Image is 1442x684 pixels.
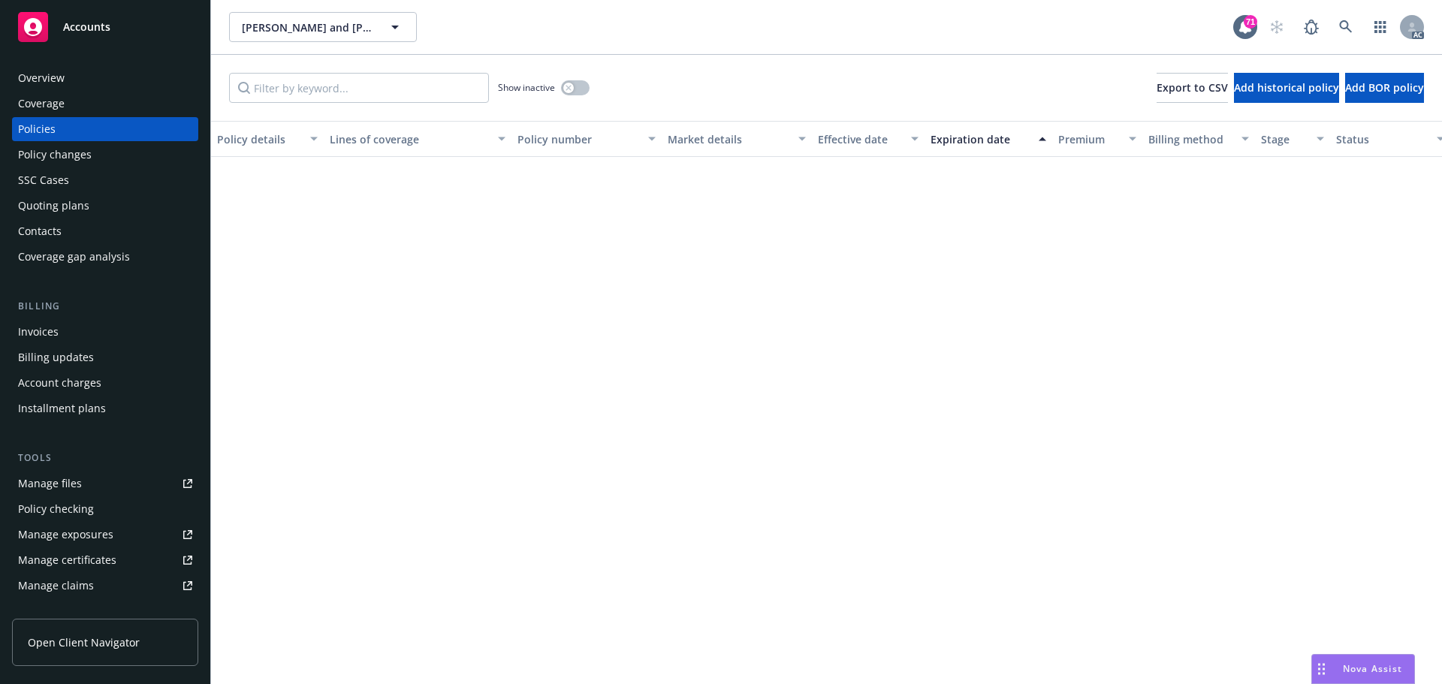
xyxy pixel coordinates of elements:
[18,320,59,344] div: Invoices
[1234,73,1339,103] button: Add historical policy
[12,450,198,466] div: Tools
[1336,131,1428,147] div: Status
[18,472,82,496] div: Manage files
[1343,662,1402,675] span: Nova Assist
[18,219,62,243] div: Contacts
[12,194,198,218] a: Quoting plans
[324,121,511,157] button: Lines of coverage
[12,299,198,314] div: Billing
[1345,73,1424,103] button: Add BOR policy
[63,21,110,33] span: Accounts
[498,81,555,94] span: Show inactive
[1296,12,1326,42] a: Report a Bug
[18,599,89,623] div: Manage BORs
[1244,15,1257,29] div: 71
[12,219,198,243] a: Contacts
[1157,73,1228,103] button: Export to CSV
[12,168,198,192] a: SSC Cases
[925,121,1052,157] button: Expiration date
[1311,654,1415,684] button: Nova Assist
[229,12,417,42] button: [PERSON_NAME] and [PERSON_NAME], trustees of the 1990 Matsuno Revocable Trust dated [DATE]
[12,396,198,420] a: Installment plans
[1058,131,1120,147] div: Premium
[12,92,198,116] a: Coverage
[818,131,902,147] div: Effective date
[1312,655,1331,683] div: Drag to move
[1157,80,1228,95] span: Export to CSV
[242,20,372,35] span: [PERSON_NAME] and [PERSON_NAME], trustees of the 1990 Matsuno Revocable Trust dated [DATE]
[18,245,130,269] div: Coverage gap analysis
[12,117,198,141] a: Policies
[1142,121,1255,157] button: Billing method
[1052,121,1142,157] button: Premium
[12,143,198,167] a: Policy changes
[12,472,198,496] a: Manage files
[12,497,198,521] a: Policy checking
[28,634,140,650] span: Open Client Navigator
[18,523,113,547] div: Manage exposures
[1255,121,1330,157] button: Stage
[217,131,301,147] div: Policy details
[12,523,198,547] a: Manage exposures
[12,66,198,90] a: Overview
[12,320,198,344] a: Invoices
[1262,12,1292,42] a: Start snowing
[211,121,324,157] button: Policy details
[18,92,65,116] div: Coverage
[931,131,1030,147] div: Expiration date
[18,396,106,420] div: Installment plans
[1365,12,1395,42] a: Switch app
[18,371,101,395] div: Account charges
[668,131,789,147] div: Market details
[330,131,489,147] div: Lines of coverage
[1234,80,1339,95] span: Add historical policy
[18,497,94,521] div: Policy checking
[12,245,198,269] a: Coverage gap analysis
[12,574,198,598] a: Manage claims
[18,574,94,598] div: Manage claims
[12,548,198,572] a: Manage certificates
[18,66,65,90] div: Overview
[12,345,198,369] a: Billing updates
[18,117,56,141] div: Policies
[1261,131,1308,147] div: Stage
[12,6,198,48] a: Accounts
[18,548,116,572] div: Manage certificates
[662,121,812,157] button: Market details
[18,345,94,369] div: Billing updates
[1331,12,1361,42] a: Search
[18,168,69,192] div: SSC Cases
[18,194,89,218] div: Quoting plans
[812,121,925,157] button: Effective date
[511,121,662,157] button: Policy number
[1345,80,1424,95] span: Add BOR policy
[1148,131,1232,147] div: Billing method
[12,371,198,395] a: Account charges
[18,143,92,167] div: Policy changes
[12,599,198,623] a: Manage BORs
[229,73,489,103] input: Filter by keyword...
[517,131,639,147] div: Policy number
